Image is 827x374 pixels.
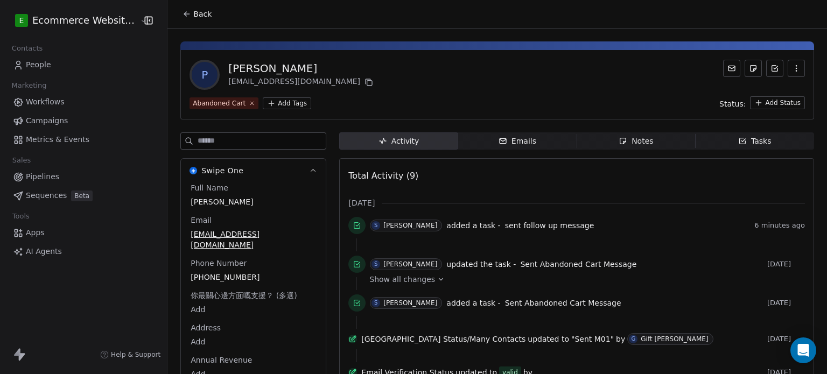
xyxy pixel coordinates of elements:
[631,335,635,343] div: G
[191,336,316,347] span: Add
[26,115,68,126] span: Campaigns
[188,290,299,301] span: 你最關心邊方面嘅支援？ (多選)
[26,227,45,238] span: Apps
[767,260,805,269] span: [DATE]
[383,222,437,229] div: [PERSON_NAME]
[26,134,89,145] span: Metrics & Events
[520,260,636,269] span: Sent Abandoned Cart Message
[191,304,316,315] span: Add
[374,260,377,269] div: S
[499,136,536,147] div: Emails
[228,76,375,89] div: [EMAIL_ADDRESS][DOMAIN_NAME]
[228,61,375,76] div: [PERSON_NAME]
[369,274,435,285] span: Show all changes
[348,197,375,208] span: [DATE]
[9,168,158,186] a: Pipelines
[193,98,246,108] div: Abandoned Cart
[8,152,36,168] span: Sales
[9,56,158,74] a: People
[8,208,34,224] span: Tools
[71,190,93,201] span: Beta
[767,335,805,343] span: [DATE]
[505,221,594,230] span: sent follow up message
[176,4,218,24] button: Back
[188,355,254,365] span: Annual Revenue
[201,165,243,176] span: Swipe One
[505,297,621,309] a: Sent Abandoned Cart Message
[188,322,223,333] span: Address
[369,274,797,285] a: Show all changes
[528,334,569,344] span: updated to
[188,258,249,269] span: Phone Number
[738,136,772,147] div: Tasks
[361,334,525,344] span: [GEOGRAPHIC_DATA] Status/Many Contacts
[446,220,500,231] span: added a task -
[754,221,805,230] span: 6 minutes ago
[9,187,158,204] a: SequencesBeta
[32,13,137,27] span: Ecommerce Website Builder
[9,131,158,149] a: Metrics & Events
[383,260,437,268] div: [PERSON_NAME]
[100,350,160,359] a: Help & Support
[446,298,500,308] span: added a task -
[26,190,67,201] span: Sequences
[7,77,51,94] span: Marketing
[181,159,326,182] button: Swipe OneSwipe One
[190,167,197,174] img: Swipe One
[188,182,230,193] span: Full Name
[191,272,316,283] span: [PHONE_NUMBER]
[19,15,24,26] span: E
[191,196,316,207] span: [PERSON_NAME]
[9,112,158,130] a: Campaigns
[641,335,708,343] div: Gift [PERSON_NAME]
[188,215,214,225] span: Email
[790,337,816,363] div: Open Intercom Messenger
[13,11,132,30] button: EEcommerce Website Builder
[374,221,377,230] div: S
[616,334,625,344] span: by
[9,224,158,242] a: Apps
[26,171,59,182] span: Pipelines
[750,96,805,109] button: Add Status
[26,59,51,70] span: People
[505,219,594,232] a: sent follow up message
[348,171,418,181] span: Total Activity (9)
[7,40,47,57] span: Contacts
[383,299,437,307] div: [PERSON_NAME]
[505,299,621,307] span: Sent Abandoned Cart Message
[520,258,636,271] a: Sent Abandoned Cart Message
[571,334,614,344] span: "Sent M01"
[192,62,218,88] span: P
[193,9,212,19] span: Back
[9,243,158,260] a: AI Agents
[26,96,65,108] span: Workflows
[263,97,311,109] button: Add Tags
[111,350,160,359] span: Help & Support
[374,299,377,307] div: S
[26,246,62,257] span: AI Agents
[191,229,316,250] span: [EMAIL_ADDRESS][DOMAIN_NAME]
[767,299,805,307] span: [DATE]
[446,259,516,270] span: updated the task -
[619,136,653,147] div: Notes
[719,98,746,109] span: Status:
[9,93,158,111] a: Workflows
